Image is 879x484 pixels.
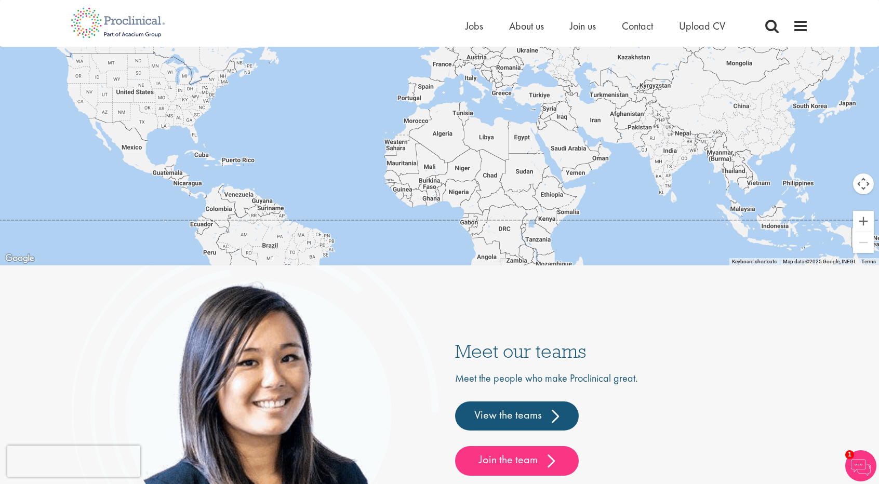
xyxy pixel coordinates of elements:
img: Chatbot [845,450,876,481]
span: Map data ©2025 Google, INEGI [783,259,855,264]
iframe: reCAPTCHA [7,446,140,477]
a: View the teams [455,401,579,431]
span: 1 [845,450,854,459]
img: Google [3,252,37,265]
a: Upload CV [679,19,725,33]
a: About us [509,19,544,33]
a: Jobs [465,19,483,33]
h3: Meet our teams [455,341,808,360]
button: Zoom out [853,232,874,253]
a: Contact [622,19,653,33]
div: Meet the people who make Proclinical great. [455,371,808,475]
button: Map camera controls [853,173,874,194]
a: Open this area in Google Maps (opens a new window) [3,252,37,265]
a: Terms (opens in new tab) [861,259,876,264]
button: Keyboard shortcuts [732,258,777,265]
a: Join us [570,19,596,33]
a: Join the team [455,446,579,475]
button: Zoom in [853,211,874,232]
